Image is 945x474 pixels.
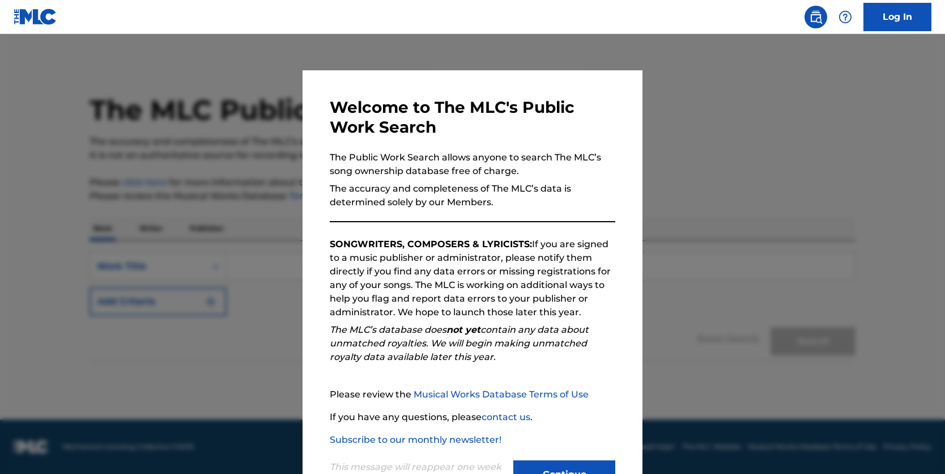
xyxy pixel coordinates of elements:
[330,324,589,362] em: The MLC’s database does contain any data about unmatched royalties. We will begin making unmatche...
[804,6,827,28] a: Public Search
[330,410,615,424] p: If you have any questions, please .
[838,10,852,24] img: help
[330,238,615,319] p: If you are signed to a music publisher or administrator, please notify them directly if you find ...
[482,412,530,422] a: contact us
[330,98,615,137] h3: Welcome to The MLC's Public Work Search
[330,182,615,209] p: The accuracy and completeness of The MLC’s data is determined solely by our Members.
[330,151,615,178] p: The Public Work Search allows anyone to search The MLC’s song ownership database free of charge.
[330,388,615,401] p: Please review the
[834,6,857,28] div: Help
[809,10,823,24] img: search
[14,9,57,25] img: MLC Logo
[863,3,931,31] a: Log In
[330,239,532,249] strong: SONGWRITERS, COMPOSERS & LYRICISTS:
[414,389,589,400] a: Musical Works Database Terms of Use
[330,434,501,445] a: Subscribe to our monthly newsletter!
[888,420,945,474] iframe: Chat Widget
[446,324,480,335] strong: not yet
